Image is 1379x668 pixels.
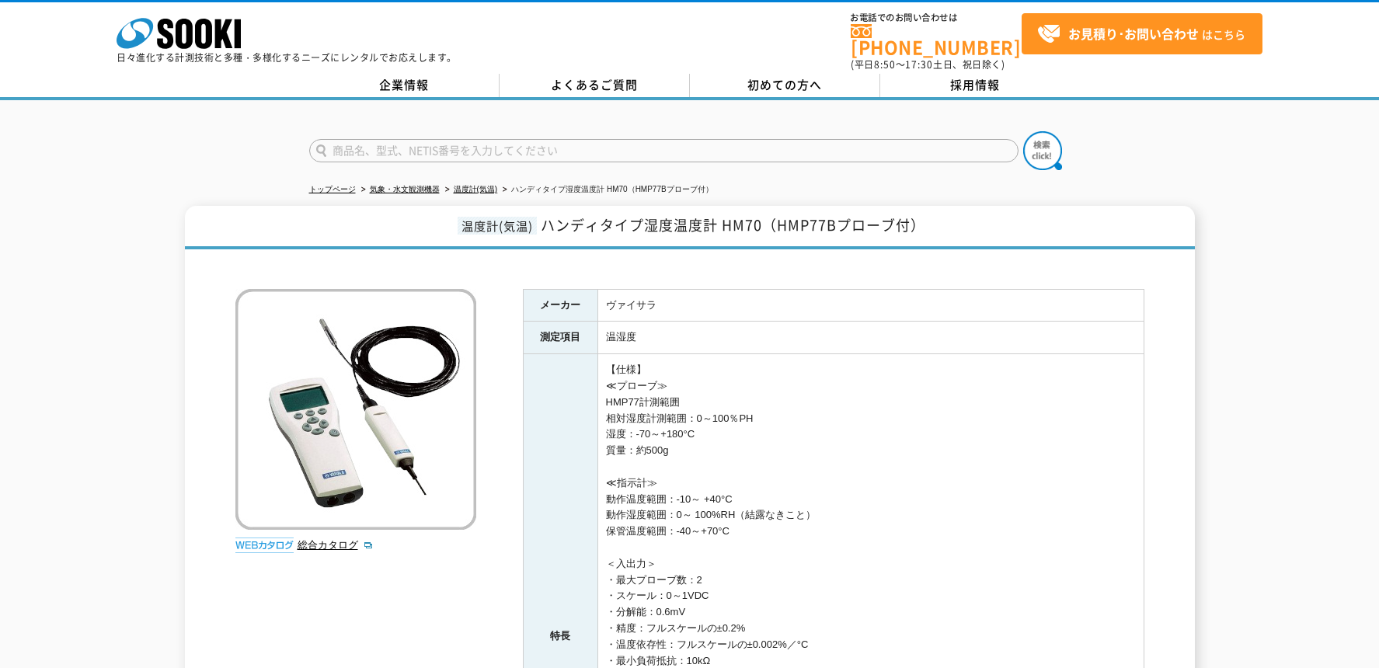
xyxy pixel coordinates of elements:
[851,57,1005,71] span: (平日 ～ 土日、祝日除く)
[1022,13,1262,54] a: お見積り･お問い合わせはこちら
[309,74,500,97] a: 企業情報
[235,538,294,553] img: webカタログ
[117,53,457,62] p: 日々進化する計測技術と多種・多様化するニーズにレンタルでお応えします。
[597,289,1144,322] td: ヴァイサラ
[500,74,690,97] a: よくあるご質問
[597,322,1144,354] td: 温湿度
[747,76,822,93] span: 初めての方へ
[541,214,925,235] span: ハンディタイプ湿度温度計 HM70（HMP77Bプローブ付）
[523,322,597,354] th: 測定項目
[309,185,356,193] a: トップページ
[458,217,537,235] span: 温度計(気温)
[454,185,498,193] a: 温度計(気温)
[1023,131,1062,170] img: btn_search.png
[523,289,597,322] th: メーカー
[880,74,1071,97] a: 採用情報
[1037,23,1245,46] span: はこちら
[851,24,1022,56] a: [PHONE_NUMBER]
[905,57,933,71] span: 17:30
[235,289,476,530] img: ハンディタイプ湿度温度計 HM70（HMP77Bプローブ付）
[370,185,440,193] a: 気象・水文観測機器
[1068,24,1199,43] strong: お見積り･お問い合わせ
[309,139,1019,162] input: 商品名、型式、NETIS番号を入力してください
[874,57,896,71] span: 8:50
[690,74,880,97] a: 初めての方へ
[500,182,712,198] li: ハンディタイプ湿度温度計 HM70（HMP77Bプローブ付）
[298,539,374,551] a: 総合カタログ
[851,13,1022,23] span: お電話でのお問い合わせは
